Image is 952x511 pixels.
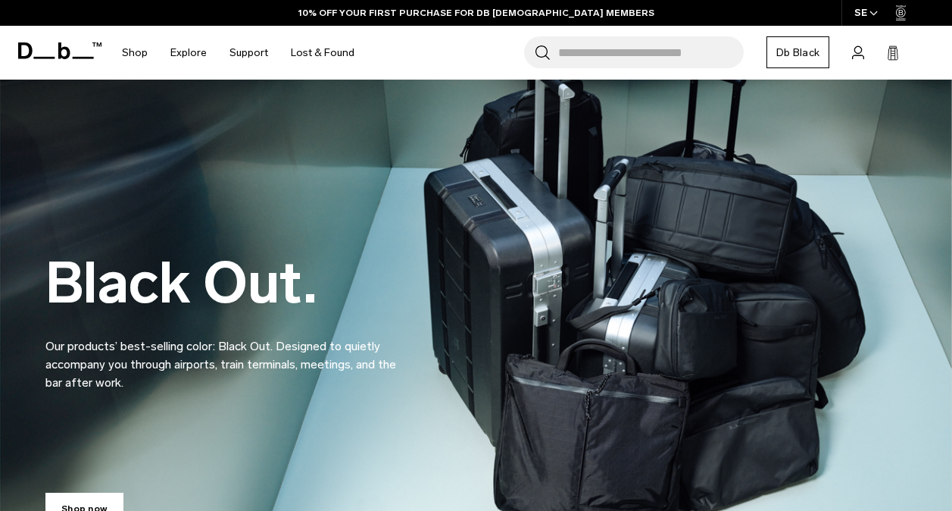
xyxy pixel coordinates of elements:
a: Shop [122,26,148,80]
a: Db Black [766,36,829,68]
a: Explore [170,26,207,80]
nav: Main Navigation [111,26,366,80]
a: Lost & Found [291,26,354,80]
a: Support [229,26,268,80]
a: 10% OFF YOUR FIRST PURCHASE FOR DB [DEMOGRAPHIC_DATA] MEMBERS [298,6,654,20]
h2: Black Out. [45,255,409,312]
p: Our products’ best-selling color: Black Out. Designed to quietly accompany you through airports, ... [45,319,409,392]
